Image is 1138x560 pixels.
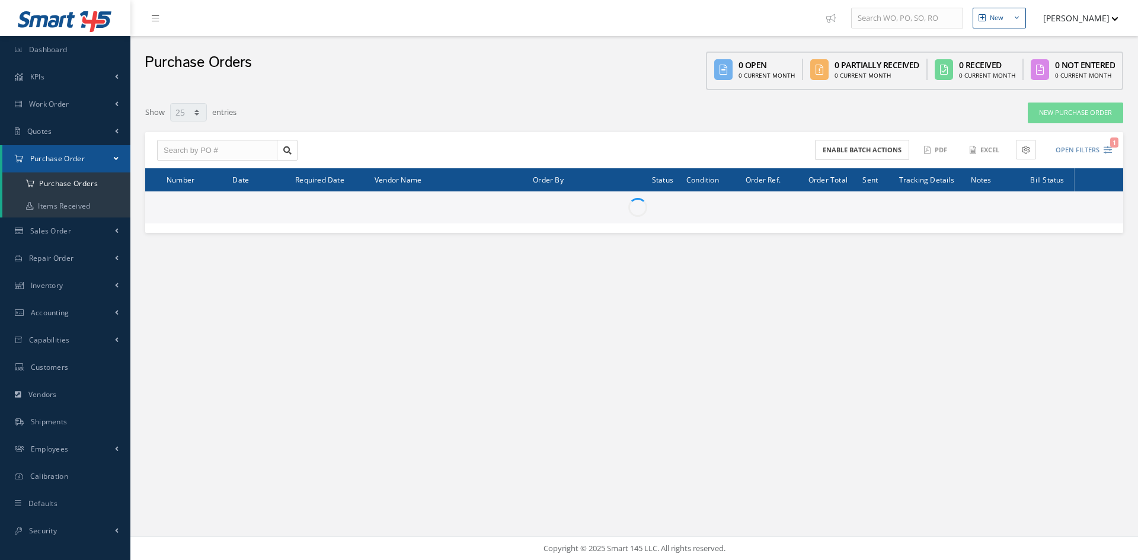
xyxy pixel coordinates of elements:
[167,174,194,185] span: Number
[30,72,44,82] span: KPIs
[1032,7,1118,30] button: [PERSON_NAME]
[862,174,878,185] span: Sent
[746,174,781,185] span: Order Ref.
[851,8,963,29] input: Search WO, PO, SO, RO
[157,140,277,161] input: Search by PO #
[964,140,1007,161] button: Excel
[959,59,1015,71] div: 0 Received
[30,226,71,236] span: Sales Order
[232,174,249,185] span: Date
[31,362,69,372] span: Customers
[28,498,57,508] span: Defaults
[835,59,919,71] div: 0 Partially Received
[29,253,74,263] span: Repair Order
[1110,137,1118,148] span: 1
[29,526,57,536] span: Security
[918,140,955,161] button: PDF
[29,335,70,345] span: Capabilities
[212,102,236,119] label: entries
[808,174,848,185] span: Order Total
[990,13,1003,23] div: New
[30,153,85,164] span: Purchase Order
[815,140,909,161] button: Enable batch actions
[533,174,564,185] span: Order By
[1045,140,1112,160] button: Open Filters1
[2,195,130,217] a: Items Received
[973,8,1026,28] button: New
[971,174,991,185] span: Notes
[835,71,919,80] div: 0 Current Month
[142,543,1126,555] div: Copyright © 2025 Smart 145 LLC. All rights reserved.
[2,172,130,195] a: Purchase Orders
[31,280,63,290] span: Inventory
[1055,59,1115,71] div: 0 Not Entered
[1055,71,1115,80] div: 0 Current Month
[739,71,795,80] div: 0 Current Month
[31,308,69,318] span: Accounting
[375,174,421,185] span: Vendor Name
[29,44,68,55] span: Dashboard
[28,389,57,399] span: Vendors
[145,54,252,72] h2: Purchase Orders
[27,126,52,136] span: Quotes
[1028,103,1123,123] a: New Purchase Order
[739,59,795,71] div: 0 Open
[2,145,130,172] a: Purchase Order
[145,102,165,119] label: Show
[31,417,68,427] span: Shipments
[686,174,719,185] span: Condition
[30,471,68,481] span: Calibration
[959,71,1015,80] div: 0 Current Month
[29,99,69,109] span: Work Order
[899,174,954,185] span: Tracking Details
[652,174,673,185] span: Status
[295,174,344,185] span: Required Date
[31,444,69,454] span: Employees
[1030,174,1064,185] span: Bill Status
